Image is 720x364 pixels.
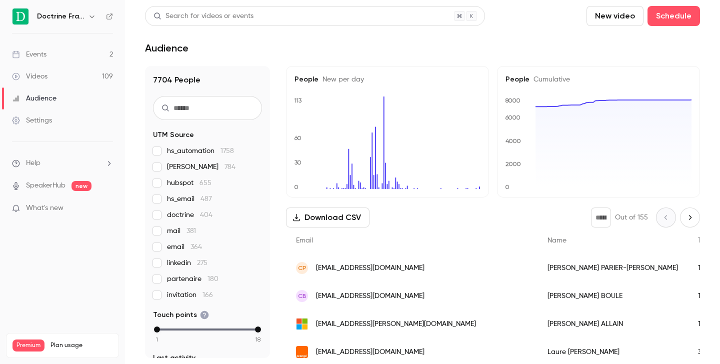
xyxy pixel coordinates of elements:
span: [PERSON_NAME] [167,162,235,172]
h5: People [294,74,480,84]
text: 6000 [505,114,520,121]
div: Audience [12,93,56,103]
span: hubspot [167,178,211,188]
span: 275 [197,259,207,266]
span: partenaire [167,274,218,284]
span: hs_email [167,194,212,204]
span: Premium [12,339,44,351]
h5: People [505,74,691,84]
span: [EMAIL_ADDRESS][DOMAIN_NAME] [316,291,424,301]
span: [EMAIL_ADDRESS][DOMAIN_NAME] [316,263,424,273]
span: [EMAIL_ADDRESS][PERSON_NAME][DOMAIN_NAME] [316,319,476,329]
span: Plan usage [50,341,112,349]
h1: Audience [145,42,188,54]
span: invitation [167,290,213,300]
span: mail [167,226,196,236]
img: Doctrine France [12,8,28,24]
text: 30 [294,159,301,166]
div: [PERSON_NAME] ALLAIN [537,310,688,338]
text: 113 [294,97,302,104]
li: help-dropdown-opener [12,158,113,168]
span: [EMAIL_ADDRESS][DOMAIN_NAME] [316,347,424,357]
text: 0 [294,183,298,190]
span: Touch points [153,310,209,320]
text: 8000 [505,97,520,104]
text: 2000 [505,160,521,167]
button: Download CSV [286,207,369,227]
p: Out of 155 [615,212,648,222]
text: 60 [294,134,301,141]
div: Events [12,49,46,59]
span: Cumulative [529,76,570,83]
div: Settings [12,115,52,125]
button: New video [586,6,643,26]
div: Search for videos or events [153,11,253,21]
span: 1758 [220,147,234,154]
span: CP [298,263,306,272]
div: max [255,326,261,332]
img: live.fr [296,318,308,330]
span: 655 [199,179,211,186]
span: doctrine [167,210,212,220]
span: UTM Source [153,130,194,140]
span: linkedin [167,258,207,268]
span: email [167,242,202,252]
button: Next page [680,207,700,227]
span: CB [298,291,306,300]
span: What's new [26,203,63,213]
div: [PERSON_NAME] PARIER-[PERSON_NAME] [537,254,688,282]
span: 166 [202,291,213,298]
button: Schedule [647,6,700,26]
h6: Doctrine France [37,11,84,21]
text: 4000 [505,137,521,144]
span: 404 [200,211,212,218]
div: Videos [12,71,47,81]
span: 364 [190,243,202,250]
span: Name [547,237,566,244]
span: 381 [186,227,196,234]
span: hs_automation [167,146,234,156]
span: Help [26,158,40,168]
text: 0 [505,183,509,190]
span: new [71,181,91,191]
span: 487 [200,195,212,202]
span: New per day [318,76,364,83]
span: 180 [207,275,218,282]
span: 1 [156,335,158,344]
a: SpeakerHub [26,180,65,191]
span: Last activity [153,353,195,363]
div: min [154,326,160,332]
div: [PERSON_NAME] BOULE [537,282,688,310]
span: Email [296,237,313,244]
img: orange.fr [296,346,308,358]
span: 18 [255,335,260,344]
h1: 7704 People [153,74,262,86]
span: 784 [224,163,235,170]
